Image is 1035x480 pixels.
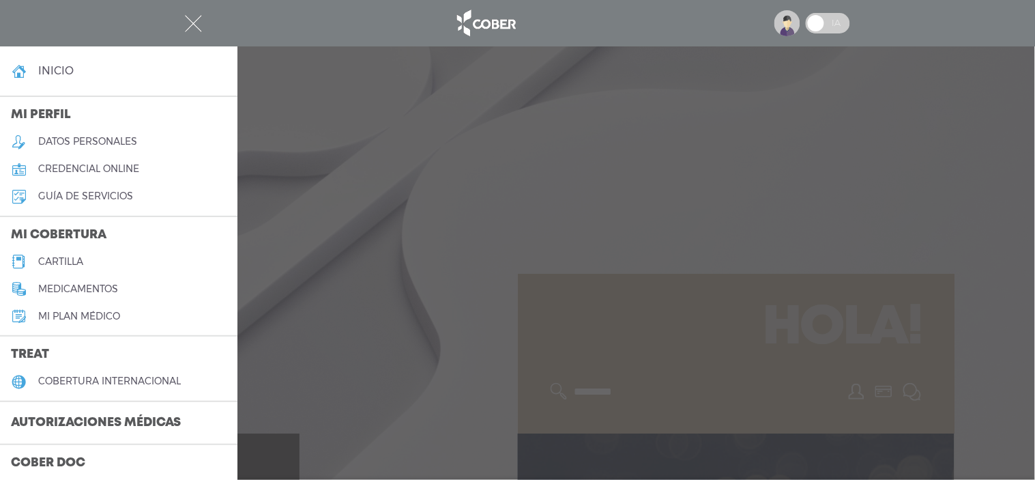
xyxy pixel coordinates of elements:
[450,7,521,40] img: logo_cober_home-white.png
[38,311,120,322] h5: Mi plan médico
[38,163,139,175] h5: credencial online
[38,64,74,77] h4: inicio
[38,256,83,268] h5: cartilla
[38,136,137,147] h5: datos personales
[774,10,800,36] img: profile-placeholder.svg
[38,376,181,387] h5: cobertura internacional
[38,190,133,202] h5: guía de servicios
[185,15,202,32] img: Cober_menu-close-white.svg
[38,283,118,295] h5: medicamentos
